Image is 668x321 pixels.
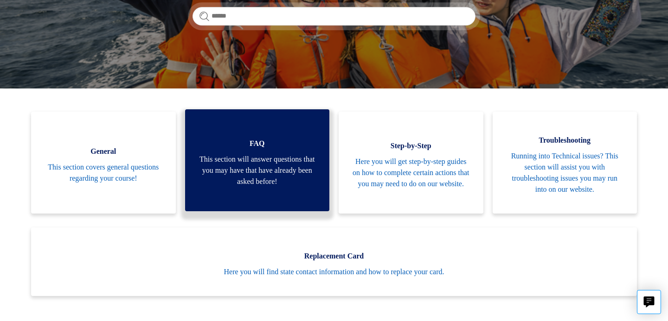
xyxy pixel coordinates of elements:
[339,112,483,214] a: Step-by-Step Here you will get step-by-step guides on how to complete certain actions that you ma...
[199,138,316,149] span: FAQ
[31,112,176,214] a: General This section covers general questions regarding your course!
[637,290,661,314] button: Live chat
[199,154,316,187] span: This section will answer questions that you may have that have already been asked before!
[45,146,162,157] span: General
[353,140,469,151] span: Step-by-Step
[493,112,637,214] a: Troubleshooting Running into Technical issues? This section will assist you with troubleshooting ...
[45,266,623,277] span: Here you will find state contact information and how to replace your card.
[507,151,623,195] span: Running into Technical issues? This section will assist you with troubleshooting issues you may r...
[193,7,475,25] input: Search
[45,162,162,184] span: This section covers general questions regarding your course!
[31,227,637,296] a: Replacement Card Here you will find state contact information and how to replace your card.
[353,156,469,189] span: Here you will get step-by-step guides on how to complete certain actions that you may need to do ...
[507,135,623,146] span: Troubleshooting
[185,109,330,211] a: FAQ This section will answer questions that you may have that have already been asked before!
[45,251,623,262] span: Replacement Card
